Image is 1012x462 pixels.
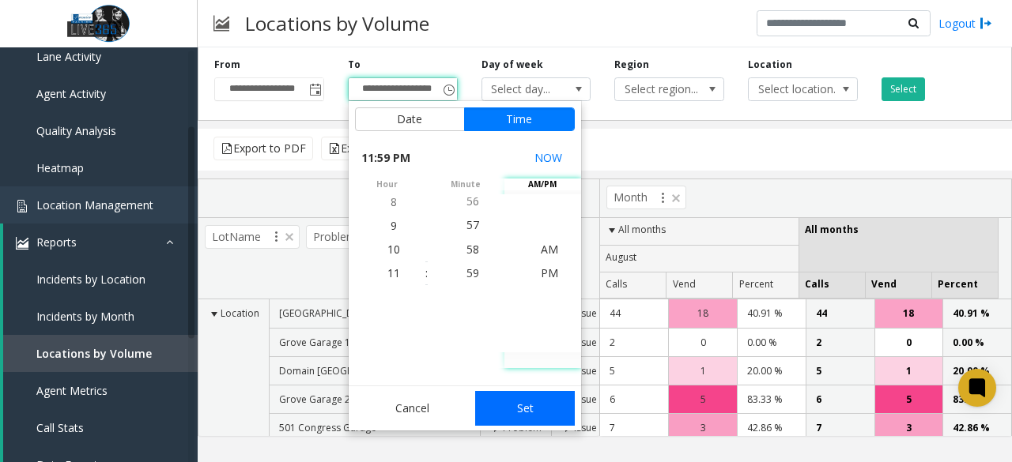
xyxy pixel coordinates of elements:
a: Reports [3,223,198,261]
span: Toggle popup [306,78,323,100]
a: Locations by Volume [3,335,198,372]
label: To [348,58,361,72]
td: 44 [806,299,874,328]
a: Agent Metrics [3,372,198,409]
span: LotName [205,225,300,249]
td: 7 [806,414,874,442]
td: 40.91 % [942,299,1011,328]
td: 2 [806,329,874,357]
td: 2 [600,329,669,357]
span: Select region... [615,78,701,100]
span: Location [221,306,259,320]
span: 0 [700,335,706,350]
span: AM/PM [504,178,581,190]
th: Calls [600,272,666,299]
button: Select now [528,144,568,172]
span: Issue [574,393,597,406]
th: All months [799,218,998,272]
button: Time tab [464,107,575,131]
span: 59 [466,265,479,280]
span: AM [541,242,558,257]
span: Incidents by Month [36,309,134,324]
img: logout [980,15,992,32]
span: 3 [700,420,706,435]
span: 5 [906,392,912,407]
a: Incidents by Location [3,261,198,298]
th: Percent [732,272,799,299]
td: 0.00 % [737,329,806,357]
span: Heatmap [36,160,84,175]
button: Export to Excel [321,137,425,160]
span: 11:59 PM [361,147,410,169]
td: 44 [600,299,669,328]
button: Date tab [355,107,465,131]
span: Agent Metrics [36,383,108,398]
span: Grove Garage 1 [279,336,350,349]
span: Reports [36,235,77,250]
img: pageIcon [213,4,229,43]
label: Location [748,58,792,72]
td: 5 [806,357,874,385]
h3: Locations by Volume [237,4,437,43]
button: Cancel [355,391,471,426]
span: Quality Analysis [36,123,116,138]
span: Issue [574,336,597,349]
span: Issue [574,364,597,377]
span: 18 [697,306,708,321]
th: All months [600,218,799,246]
img: 'icon' [16,200,28,212]
span: Month [606,186,686,209]
td: 6 [600,385,669,414]
span: 11 [387,265,400,280]
th: August [600,246,799,272]
td: 20.00 % [942,357,1011,385]
span: Problem [306,225,395,249]
td: 83.33 % [737,385,806,414]
span: 58 [466,241,479,256]
span: Issue [574,306,597,320]
td: 83.33 % [942,385,1011,414]
label: Day of week [481,58,543,72]
td: 42.86 % [942,414,1011,442]
span: hour [349,178,425,190]
td: 5 [600,357,669,385]
span: PM [541,265,558,280]
th: Vend [666,272,732,299]
label: From [214,58,240,72]
span: Domain [GEOGRAPHIC_DATA] [279,364,413,377]
span: 501 Congress Garage [279,421,376,434]
span: Select location... [749,78,835,100]
button: Export to PDF [213,137,313,160]
span: 8 [391,194,397,209]
span: Locations by Volume [36,346,152,361]
span: 3 [906,420,912,435]
span: 1 [700,363,706,378]
span: Incidents by Location [36,272,145,287]
span: minute [428,178,504,190]
span: 10 [387,242,400,257]
a: Incidents by Month [3,298,198,335]
span: Toggle popup [440,78,457,100]
span: 9 [391,218,397,233]
span: Call Stats [36,420,84,435]
div: : [425,265,428,281]
span: 0 [906,335,912,350]
a: Call Stats [3,409,198,446]
img: 'icon' [16,237,28,250]
td: 40.91 % [737,299,806,328]
span: 5 [700,392,706,407]
button: Select [882,77,925,101]
span: 57 [466,217,479,232]
td: 7 [600,414,669,442]
a: Logout [938,15,992,32]
td: 20.00 % [737,357,806,385]
span: Issue [574,421,597,434]
td: 6 [806,385,874,414]
th: Vend [865,272,931,299]
th: Percent [931,272,998,299]
th: Calls [799,272,865,299]
span: Agent Activity [36,86,106,101]
span: Location Management [36,197,153,212]
span: Grove Garage 2 [279,393,350,406]
button: Set [475,391,575,426]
